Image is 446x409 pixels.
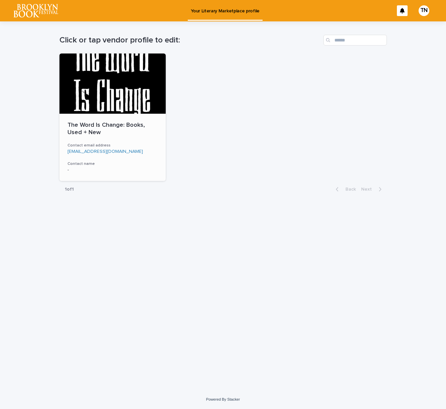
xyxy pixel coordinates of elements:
h3: Contact name [67,161,158,167]
button: Back [330,186,358,192]
a: [EMAIL_ADDRESS][DOMAIN_NAME] [67,149,143,154]
p: 1 of 1 [59,181,79,198]
span: Back [341,187,356,192]
div: TN [419,5,429,16]
h3: Contact email address [67,143,158,148]
button: Next [358,186,387,192]
a: Powered By Stacker [206,397,240,401]
span: Next [361,187,376,192]
a: The Word Is Change: Books, Used + NewContact email address[EMAIL_ADDRESS][DOMAIN_NAME]Contact name- [59,54,166,181]
h1: Click or tap vendor profile to edit: [59,35,321,45]
img: l65f3yHPToSKODuEVUav [13,4,58,17]
p: - [67,167,158,173]
p: The Word Is Change: Books, Used + New [67,122,158,136]
input: Search [323,35,387,45]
